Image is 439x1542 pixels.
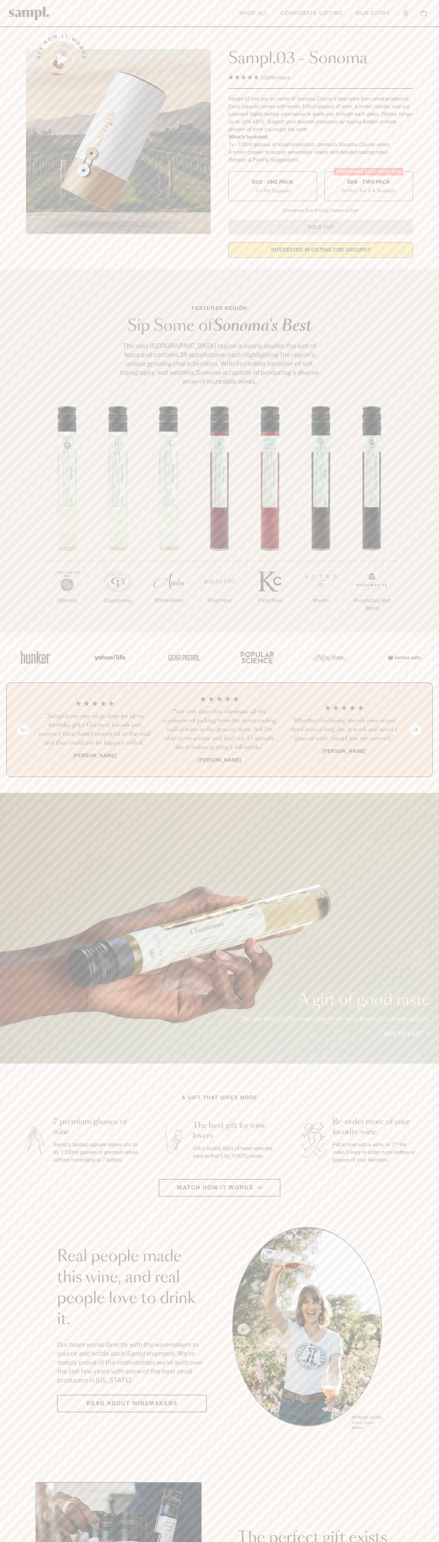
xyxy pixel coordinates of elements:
li: 4 / 7 [194,406,245,625]
p: Fall in love with a wine, or 7? We make it easy to order more bottles or glasses of your favorites. [332,1141,419,1164]
em: Sonoma's Best [213,319,312,334]
span: $88 - Two Pack [347,179,390,186]
button: Watch how it works [159,1179,280,1196]
p: Sampl's tasting capsule allows you to try 7 100ml glasses of premium wines without committing to ... [53,1141,140,1164]
b: [PERSON_NAME] [73,753,116,759]
h2: A gift that gives more [182,1094,258,1102]
img: Artboard_4_28b4d326-c26e-48f9-9c80-911f17d6414e_x450.png [237,644,275,671]
li: A smart coaster to access winemaker videos and detailed tasting notes. [228,148,413,156]
div: 136Reviews [228,73,290,82]
h3: The best gift for wine lovers [193,1121,279,1141]
img: Artboard_6_04f9a106-072f-468a-bdd7-f11783b05722_x450.png [90,644,128,671]
h3: 7 premium glasses of wine [53,1117,140,1137]
img: Artboard_3_0b291449-6e8c-4d07-b2c2-3f3601a19cd1_x450.png [311,644,349,671]
div: slide 1 [232,1227,382,1431]
a: interested in gifting for groups? [228,242,413,258]
button: See how it works [44,41,79,77]
li: 2 / 4 [162,695,277,764]
a: Shop All [236,6,271,20]
p: Albarino [42,597,93,604]
button: Previous slide [17,724,29,735]
p: Featured Region [118,305,321,312]
li: 1 / 4 [38,695,152,764]
li: 6 / 7 [296,406,346,625]
p: White Blend [143,597,194,604]
h1: Sampl.03 - Sonoma [228,49,413,68]
span: Reviews [270,75,290,81]
img: Artboard_7_5b34974b-f019-449e-91fb-745f8d0877ee_x450.png [384,644,423,671]
li: 5 / 7 [245,406,296,625]
h3: “Sampl is my one-stop shop for all my birthday gifts! Our best friends just received their Sampl ... [38,712,152,748]
div: Christmas SALE! Save 20% [334,168,403,175]
img: Artboard_5_7fdae55a-36fd-43f7-8bfd-f74a06a2878e_x450.png [164,644,202,671]
p: Pinot Noir [245,597,296,604]
a: Corporate Gifting [278,6,346,20]
h3: “Not only does this eliminate all the confusion of picking from the never ending wall of wine in ... [162,708,277,752]
b: [PERSON_NAME] [198,757,241,763]
a: Read about Winemakers [57,1395,207,1412]
img: Artboard_1_c8cd28af-0030-4af1-819c-248e302c7f06_x450.png [16,644,55,671]
h2: Sip Some of [118,319,321,334]
a: Add to cart [384,1030,430,1038]
p: Proprietary Red Blend [346,597,397,612]
button: Next slide [410,724,422,735]
button: Sold Out [228,220,413,235]
ul: carousel [232,1227,382,1431]
h3: Re-order more of your favorite wine [332,1117,419,1137]
p: Gift a tasting flight of hand-selected, hard-to-find [US_STATE] wines. [193,1145,279,1160]
li: 7 / 7 [346,406,397,632]
small: Perfect For 2-4 Tastings [341,187,396,194]
li: 7x - 100ml glasses of small production, premium Sonoma County wines [228,141,413,148]
h2: Real people made this wine, and real people love to drink it. [57,1246,207,1330]
li: Recipes & Pairing Suggestions [228,156,413,164]
small: Try the Capsule [255,187,290,194]
li: 2 / 7 [93,406,143,625]
li: 3 / 4 [287,695,401,764]
img: Sampl logo [9,6,49,20]
p: A gift of good taste [240,993,430,1008]
p: Chardonnay [93,597,143,604]
p: Merlot [296,597,346,604]
h3: “Whether I'm having friends over or just tired from a long day at work and need a glass of wine, ... [287,716,401,743]
p: The perfect gift for everyone from wine lovers to casual sippers. [240,1014,430,1023]
span: $55 - One Pack [252,179,294,186]
li: 3 / 7 [143,406,194,625]
a: Our Story [353,6,394,20]
li: 1 / 7 [42,406,93,625]
div: Sampl.03 lets you try some of Sonoma County's best wine from small producers. Each capsule comes ... [228,95,413,133]
strong: What’s Included: [228,134,269,140]
b: [PERSON_NAME] [323,748,366,754]
p: The vast [GEOGRAPHIC_DATA] region is nearly double the size of Napa and contains 18 appellations,... [118,341,321,386]
li: Christmas Sale Pricing Shown In Cart [280,208,362,213]
img: Sampl.03 - Sonoma [26,49,211,234]
p: [PERSON_NAME] Sutro, Sutro Wines [351,1415,382,1430]
p: Our team works directly with the winemakers to source and bottle each Sampl shipment. We’re deepl... [57,1340,207,1385]
p: Pinot Noir [194,597,245,604]
span: 136 [261,75,270,81]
